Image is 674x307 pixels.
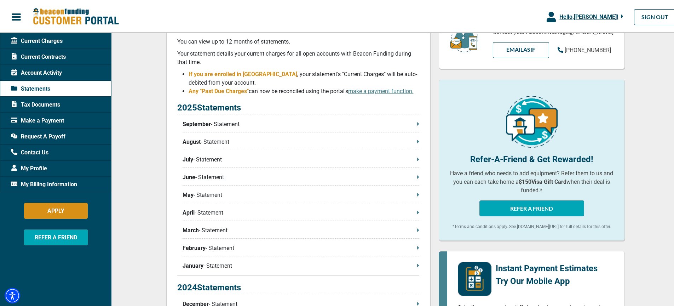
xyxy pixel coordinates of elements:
span: [PHONE_NUMBER] [565,46,611,52]
p: Try Our Mobile App [496,274,598,286]
span: March [183,225,199,234]
p: Your statement details your current charges for all open accounts with Beacon Funding during that... [177,49,419,66]
p: *Terms and conditions apply. See [DOMAIN_NAME][URL] for full details for this offer. [450,222,614,229]
span: Make a Payment [11,115,64,124]
p: Refer-A-Friend & Get Rewarded! [450,152,614,165]
button: APPLY [24,202,88,218]
button: REFER A FRIEND [24,228,88,244]
p: - Statement [183,207,419,216]
div: Accessibility Menu [5,287,20,302]
span: Account Activity [11,68,62,76]
img: refer-a-friend-icon.png [506,95,558,147]
p: - Statement [183,119,419,127]
a: make a payment function. [348,87,414,93]
span: Contact Us [11,147,48,156]
p: Have a friend who needs to add equipment? Refer them to us and you can each take home a when thei... [450,168,614,194]
span: My Profile [11,163,47,172]
span: My Billing Information [11,179,77,188]
span: Hello, [PERSON_NAME] ! [559,12,618,19]
span: July [183,154,193,163]
span: Current Charges [11,36,63,44]
a: EMAILAsif [493,41,549,57]
span: Any "Past Due Charges" [189,87,249,93]
span: can now be reconciled using the portal's [249,87,414,93]
p: You can view up to 12 months of statements. [177,36,419,45]
a: [PHONE_NUMBER] [558,45,611,53]
p: - Statement [183,225,419,234]
img: customer-service.png [448,23,480,52]
p: 2024 Statements [177,280,419,293]
span: September [183,119,211,127]
span: January [183,261,203,269]
p: Instant Payment Estimates [496,261,598,274]
span: February [183,243,206,251]
span: Request A Payoff [11,131,65,140]
span: Current Contracts [11,52,66,60]
b: $150 Visa Gift Card [519,177,566,184]
span: Statements [11,84,50,92]
p: - Statement [183,243,419,251]
span: April [183,207,195,216]
p: - Statement [183,190,419,198]
p: 2025 Statements [177,100,419,113]
p: - Statement [183,154,419,163]
p: - Statement [183,261,419,269]
button: REFER A FRIEND [479,199,584,215]
p: - Statement [183,137,419,145]
span: Tax Documents [11,100,60,108]
span: May [183,190,194,198]
span: August [183,137,201,145]
img: mobile-app-logo.png [458,261,491,295]
span: If you are enrolled in [GEOGRAPHIC_DATA] [189,70,297,76]
span: , your statement's "Current Charges" will be auto-debited from your account. [189,70,417,85]
img: Beacon Funding Customer Portal Logo [33,7,119,25]
p: - Statement [183,172,419,181]
span: June [183,172,195,181]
